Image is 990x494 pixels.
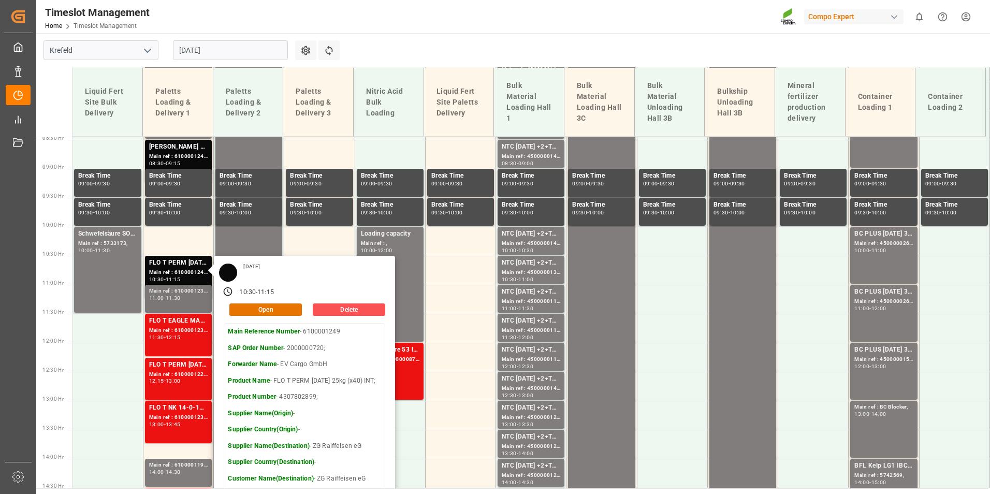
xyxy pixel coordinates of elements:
strong: Supplier Country(Destination) [228,458,314,466]
button: Delete [313,303,385,316]
div: Liquid Fert Site Bulk Delivery [81,82,134,123]
div: FLO T EAGLE MASTER [DATE] 25kg(x40) INT;NTC CLASSIC [DATE] 25kg (x40) DE,EN,PL;FTL SP 18-5-8 25kg... [149,316,208,326]
div: 09:30 [95,181,110,186]
span: 09:30 Hr [42,193,64,199]
div: 09:30 [925,210,940,215]
div: - [164,161,166,166]
div: - [869,306,871,311]
div: 09:30 [784,210,799,215]
div: 10:00 [78,248,93,253]
div: - [869,364,871,369]
div: 12:00 [854,364,869,369]
div: 09:30 [78,210,93,215]
div: 09:30 [149,210,164,215]
div: Break Time [784,171,842,181]
div: NTC [DATE] +2+TE BULK; [502,287,560,297]
div: BC PLUS [DATE] 3M 25kg (x42) WW; [854,345,913,355]
div: NTC [DATE] +2+TE BULK; [502,229,560,239]
div: - [869,210,871,215]
div: 11:30 [502,335,517,340]
p: - 2000000720; [228,344,375,353]
div: 10:00 [518,210,533,215]
span: 13:30 Hr [42,425,64,431]
div: Loading capacity [361,229,419,239]
div: BFL Kelp LG1 IBC 1000L (KRE); [854,461,913,471]
div: 10:00 [236,210,251,215]
div: 09:30 [502,210,517,215]
div: Break Time [502,171,560,181]
div: Break Time [431,200,490,210]
div: 09:00 [361,181,376,186]
div: Main ref : 4500000140, 2000000058; [502,384,560,393]
div: 12:30 [518,364,533,369]
div: 09:30 [377,181,392,186]
div: 09:00 [431,181,446,186]
div: FLO T PERM [DATE] 25kg (x40) INT;NTC PREMIUM [DATE] 25kg (x40) D,EN,PL; [149,360,208,370]
div: NTC [DATE] +2+TE BULK; [502,258,560,268]
div: 09:30 [643,210,658,215]
div: Main ref : 4500000127, 2000000058; [502,442,560,451]
div: - [587,181,589,186]
div: 10:00 [166,210,181,215]
div: Break Time [78,171,137,181]
button: Compo Expert [804,7,908,26]
input: DD.MM.YYYY [173,40,288,60]
div: Main ref : 6100001235, 2000000930; [149,326,208,335]
div: - [517,181,518,186]
div: - [164,181,166,186]
div: Break Time [502,200,560,210]
div: Liquid Fert Site Paletts Delivery [432,82,486,123]
div: 11:30 [166,296,181,300]
div: 09:30 [730,181,745,186]
div: 12:15 [166,335,181,340]
div: 10:00 [660,210,675,215]
span: 14:00 Hr [42,454,64,460]
div: - [235,210,236,215]
div: 11:00 [871,248,886,253]
div: 10:00 [730,210,745,215]
div: Main ref : 4500000119, 2000000058; [502,326,560,335]
div: Mineral fertilizer production delivery [783,76,837,128]
button: open menu [139,42,155,59]
div: 14:00 [502,480,517,485]
strong: SAP Order Number [228,344,283,352]
div: BC PLUS [DATE] 3M 25kg (x42) INT; [854,229,913,239]
input: Type to search/select [43,40,158,60]
div: 09:30 [518,181,533,186]
strong: Forwarder Name [228,360,277,368]
div: - [446,181,448,186]
p: - EV Cargo GmbH [228,360,375,369]
div: - [164,210,166,215]
div: 09:00 [643,181,658,186]
div: NTC [DATE] +2+TE BULK; [502,345,560,355]
div: 14:30 [166,470,181,474]
div: NTC [DATE] +2+TE BULK; [502,142,560,152]
div: 09:30 [942,181,957,186]
div: - [517,364,518,369]
div: 12:30 [502,393,517,398]
button: show 0 new notifications [908,5,931,28]
div: 10:30 [149,277,164,282]
div: - [446,210,448,215]
div: - [93,181,95,186]
div: - [729,181,730,186]
div: Main ref : 6100001235, 6100001235 [149,287,208,296]
div: - [305,181,307,186]
img: Screenshot%202023-09-29%20at%2010.02.21.png_1712312052.png [780,8,797,26]
div: 10:30 [518,248,533,253]
div: - [93,248,95,253]
div: 13:00 [166,379,181,383]
div: 09:00 [784,181,799,186]
div: Main ref : 5733173, [78,239,137,248]
div: Container Loading 2 [924,87,977,117]
div: [DATE] [240,263,264,270]
div: 09:30 [307,181,322,186]
div: 10:00 [448,210,463,215]
div: - [93,210,95,215]
div: 10:00 [942,210,957,215]
div: FLO T PERM [DATE] 25kg (x40) INT; [149,258,208,268]
div: Break Time [149,200,208,210]
div: 15:00 [871,480,886,485]
span: 10:00 Hr [42,222,64,228]
div: - [517,306,518,311]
